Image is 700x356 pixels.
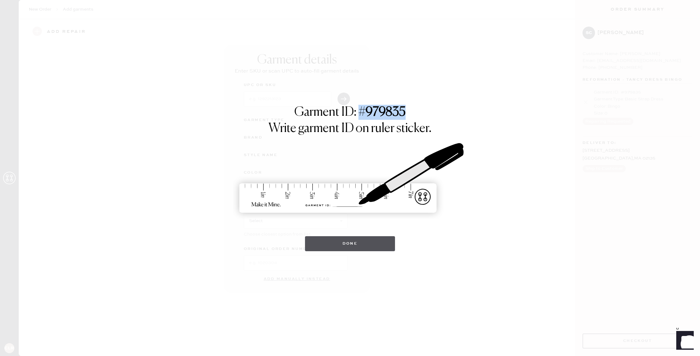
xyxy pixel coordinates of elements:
h1: Write garment ID on ruler sticker. [268,121,432,136]
img: ruler-sticker-sharpie.svg [233,127,467,230]
h1: Garment ID: # [294,105,406,121]
strong: 979835 [366,106,406,119]
button: Done [305,236,395,251]
iframe: Front Chat [670,328,697,355]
